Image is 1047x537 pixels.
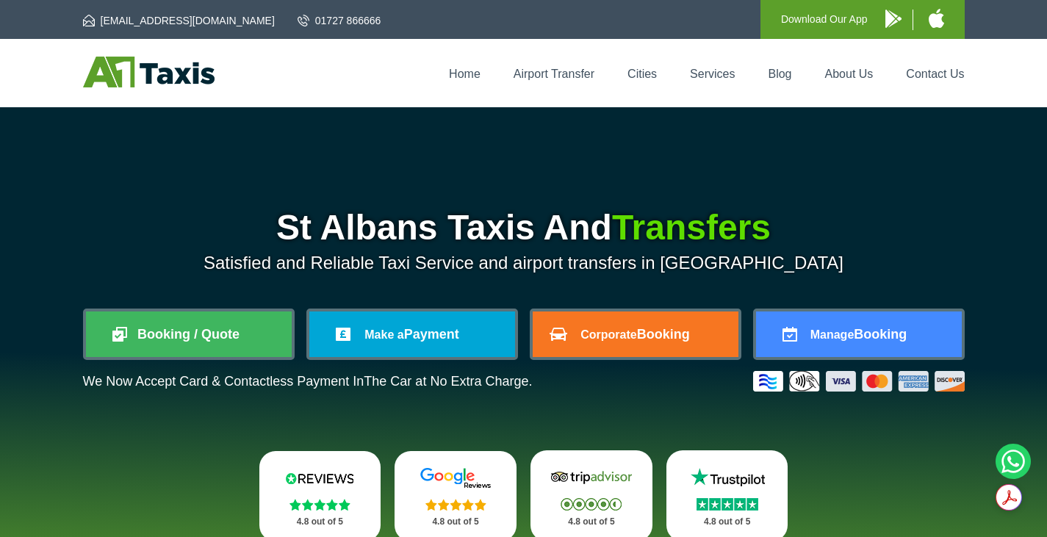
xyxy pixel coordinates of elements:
h1: St Albans Taxis And [83,210,965,245]
iframe: chat widget [846,505,1040,537]
p: 4.8 out of 5 [276,513,365,531]
img: Credit And Debit Cards [753,371,965,392]
span: Make a [364,328,403,341]
a: CorporateBooking [533,311,738,357]
p: Satisfied and Reliable Taxi Service and airport transfers in [GEOGRAPHIC_DATA] [83,253,965,273]
p: 4.8 out of 5 [547,513,636,531]
a: Contact Us [906,68,964,80]
img: Stars [289,499,350,511]
img: A1 Taxis Android App [885,10,902,28]
a: Make aPayment [309,311,515,357]
a: Booking / Quote [86,311,292,357]
img: Stars [561,498,622,511]
img: Tripadvisor [547,466,636,489]
a: [EMAIL_ADDRESS][DOMAIN_NAME] [83,13,275,28]
a: About Us [825,68,874,80]
p: Download Our App [781,10,868,29]
a: Blog [768,68,791,80]
img: Stars [697,498,758,511]
a: Airport Transfer [514,68,594,80]
p: We Now Accept Card & Contactless Payment In [83,374,533,389]
a: 01727 866666 [298,13,381,28]
a: Home [449,68,481,80]
span: Transfers [612,208,771,247]
img: A1 Taxis St Albans LTD [83,57,215,87]
p: 4.8 out of 5 [411,513,500,531]
span: Manage [810,328,854,341]
img: Reviews.io [276,467,364,489]
img: Google [411,467,500,489]
span: Corporate [580,328,636,341]
a: ManageBooking [756,311,962,357]
img: Trustpilot [683,466,771,489]
p: 4.8 out of 5 [683,513,772,531]
a: Services [690,68,735,80]
img: Stars [425,499,486,511]
span: The Car at No Extra Charge. [364,374,532,389]
img: A1 Taxis iPhone App [929,9,944,28]
a: Cities [627,68,657,80]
